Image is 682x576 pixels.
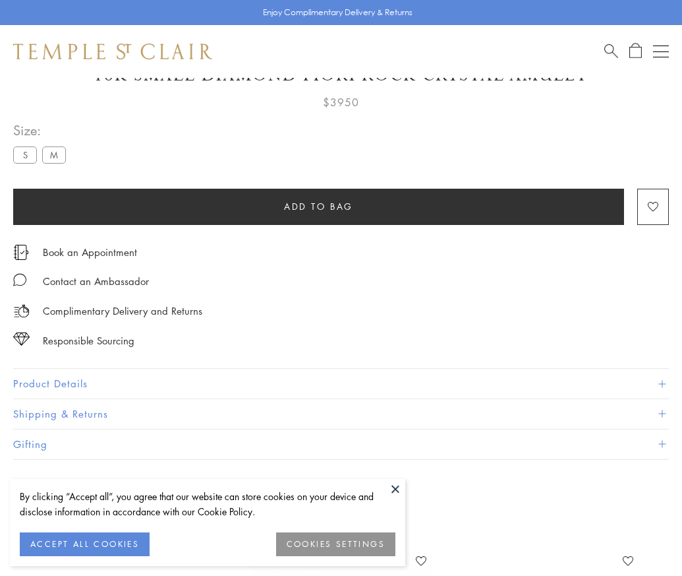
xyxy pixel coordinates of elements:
[13,189,624,225] button: Add to bag
[284,199,353,214] span: Add to bag
[42,146,66,163] label: M
[263,6,412,19] p: Enjoy Complimentary Delivery & Returns
[43,303,202,319] p: Complimentary Delivery and Returns
[43,245,137,259] a: Book an Appointment
[323,94,359,111] span: $3950
[13,369,669,399] button: Product Details
[13,273,26,286] img: MessageIcon-01_2.svg
[653,44,669,59] button: Open navigation
[20,489,395,519] div: By clicking “Accept all”, you agree that our website can store cookies on your device and disclos...
[604,43,618,59] a: Search
[13,44,212,59] img: Temple St. Clair
[276,532,395,556] button: COOKIES SETTINGS
[13,430,669,459] button: Gifting
[43,333,134,349] div: Responsible Sourcing
[13,333,30,346] img: icon_sourcing.svg
[20,532,150,556] button: ACCEPT ALL COOKIES
[13,303,30,319] img: icon_delivery.svg
[13,146,37,163] label: S
[43,273,149,290] div: Contact an Ambassador
[13,399,669,429] button: Shipping & Returns
[629,43,642,59] a: Open Shopping Bag
[13,119,71,141] span: Size:
[13,245,29,260] img: icon_appointment.svg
